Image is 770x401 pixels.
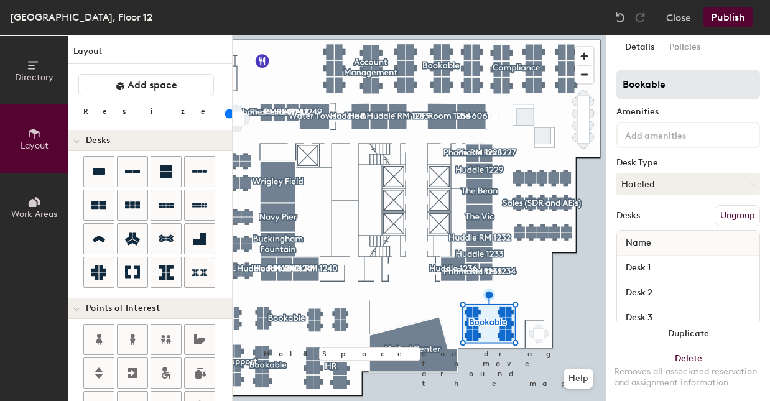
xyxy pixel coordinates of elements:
span: Desks [86,136,110,145]
div: [GEOGRAPHIC_DATA], Floor 12 [10,9,152,25]
div: Desk Type [616,158,760,168]
button: Help [564,369,593,389]
button: Ungroup [715,205,760,226]
img: Undo [614,11,626,24]
img: Redo [634,11,646,24]
span: Name [619,232,657,254]
input: Unnamed desk [619,259,757,277]
button: Details [618,35,662,60]
button: Add space [78,74,214,96]
div: Desks [616,211,640,221]
span: Directory [15,72,53,83]
button: Hoteled [616,173,760,195]
button: Policies [662,35,708,60]
button: DeleteRemoves all associated reservation and assignment information [606,346,770,401]
span: Points of Interest [86,303,160,313]
button: Close [666,7,691,27]
div: Removes all associated reservation and assignment information [614,366,763,389]
span: Layout [21,141,49,151]
button: Duplicate [606,321,770,346]
div: Resize [83,106,221,116]
input: Unnamed desk [619,284,757,302]
input: Unnamed desk [619,309,757,326]
button: Publish [703,7,753,27]
div: Amenities [616,107,760,117]
span: Add space [128,79,177,91]
h1: Layout [68,45,232,64]
input: Add amenities [623,127,735,142]
span: Work Areas [11,209,57,219]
